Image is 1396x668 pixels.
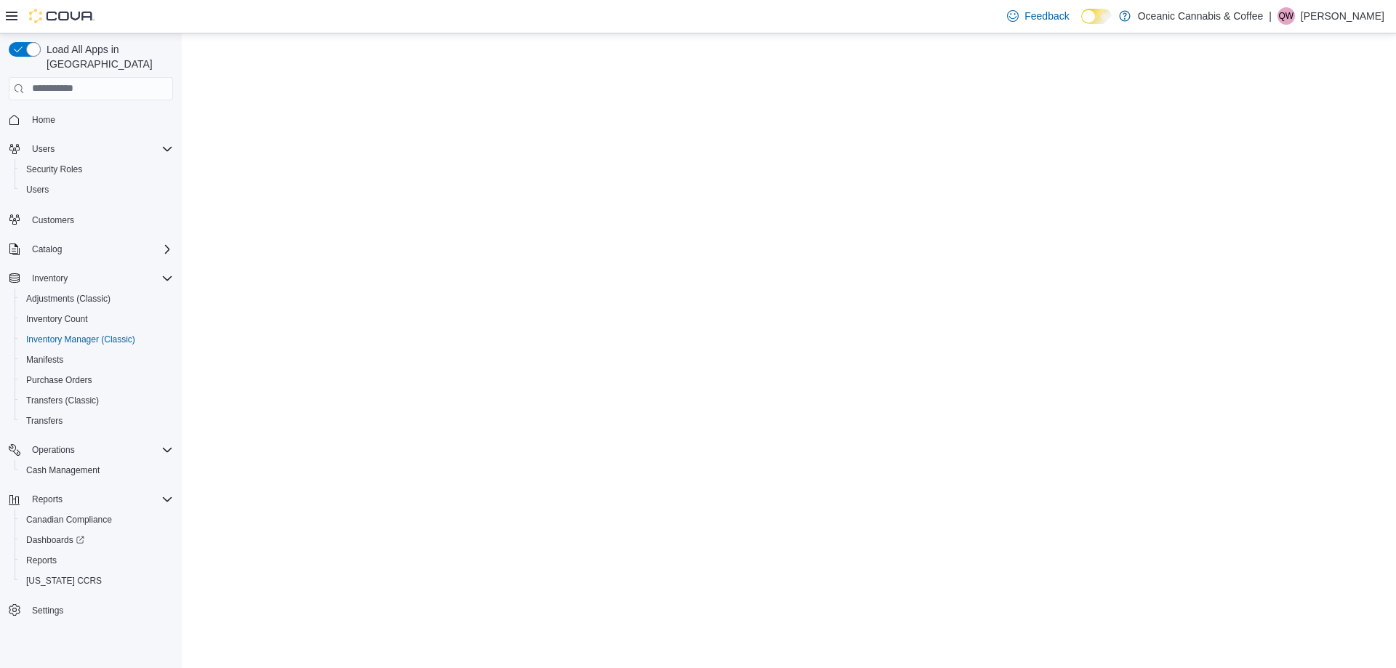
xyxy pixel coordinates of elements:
button: Home [3,109,179,130]
a: Manifests [20,351,69,369]
button: Operations [3,440,179,460]
a: Customers [26,212,80,229]
span: Feedback [1024,9,1069,23]
span: Dashboards [20,531,173,549]
img: Cova [29,9,95,23]
span: Manifests [20,351,173,369]
span: Users [32,143,55,155]
button: Reports [26,491,68,508]
p: | [1269,7,1272,25]
button: Inventory Manager (Classic) [15,329,179,350]
button: Inventory Count [15,309,179,329]
a: Transfers [20,412,68,430]
span: Operations [32,444,75,456]
span: Cash Management [26,464,100,476]
a: Inventory Count [20,310,94,328]
span: Purchase Orders [20,371,173,389]
span: Users [26,184,49,196]
span: Settings [26,601,173,619]
span: Reports [26,555,57,566]
button: Catalog [3,239,179,259]
span: Adjustments (Classic) [20,290,173,307]
button: [US_STATE] CCRS [15,571,179,591]
a: Cash Management [20,462,105,479]
span: Catalog [26,241,173,258]
span: Cash Management [20,462,173,479]
button: Settings [3,600,179,621]
span: Canadian Compliance [20,511,173,528]
span: Security Roles [20,161,173,178]
span: Customers [32,214,74,226]
a: Transfers (Classic) [20,392,105,409]
span: Adjustments (Classic) [26,293,111,305]
p: Oceanic Cannabis & Coffee [1138,7,1264,25]
span: Inventory Count [26,313,88,325]
button: Purchase Orders [15,370,179,390]
span: Inventory [32,273,68,284]
button: Catalog [26,241,68,258]
span: Load All Apps in [GEOGRAPHIC_DATA] [41,42,173,71]
button: Users [26,140,60,158]
a: Dashboards [15,530,179,550]
span: Users [26,140,173,158]
button: Reports [15,550,179,571]
a: Inventory Manager (Classic) [20,331,141,348]
button: Cash Management [15,460,179,480]
span: Transfers (Classic) [20,392,173,409]
a: Users [20,181,55,198]
button: Inventory [26,270,73,287]
button: Users [15,180,179,200]
a: Canadian Compliance [20,511,118,528]
span: Transfers [26,415,63,427]
a: [US_STATE] CCRS [20,572,108,589]
span: Home [26,110,173,129]
span: Transfers (Classic) [26,395,99,406]
button: Reports [3,489,179,510]
span: Inventory [26,270,173,287]
a: Security Roles [20,161,88,178]
span: Users [20,181,173,198]
span: Home [32,114,55,126]
p: [PERSON_NAME] [1301,7,1384,25]
span: Inventory Count [20,310,173,328]
span: Catalog [32,244,62,255]
button: Inventory [3,268,179,289]
button: Transfers (Classic) [15,390,179,411]
span: Inventory Manager (Classic) [26,334,135,345]
span: Reports [20,552,173,569]
span: [US_STATE] CCRS [26,575,102,587]
a: Feedback [1001,1,1075,31]
span: Canadian Compliance [26,514,112,526]
button: Customers [3,209,179,230]
nav: Complex example [9,103,173,659]
a: Reports [20,552,63,569]
span: QW [1279,7,1294,25]
span: Dashboards [26,534,84,546]
input: Dark Mode [1081,9,1112,24]
div: Quentin White [1277,7,1295,25]
span: Purchase Orders [26,374,92,386]
span: Customers [26,210,173,228]
span: Security Roles [26,164,82,175]
button: Security Roles [15,159,179,180]
span: Operations [26,441,173,459]
a: Purchase Orders [20,371,98,389]
button: Operations [26,441,81,459]
button: Manifests [15,350,179,370]
span: Inventory Manager (Classic) [20,331,173,348]
button: Transfers [15,411,179,431]
button: Canadian Compliance [15,510,179,530]
span: Settings [32,605,63,616]
span: Reports [32,494,63,505]
button: Users [3,139,179,159]
a: Home [26,111,61,129]
a: Settings [26,602,69,619]
span: Reports [26,491,173,508]
span: Transfers [20,412,173,430]
span: Washington CCRS [20,572,173,589]
a: Adjustments (Classic) [20,290,116,307]
a: Dashboards [20,531,90,549]
button: Adjustments (Classic) [15,289,179,309]
span: Dark Mode [1081,24,1082,25]
span: Manifests [26,354,63,366]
